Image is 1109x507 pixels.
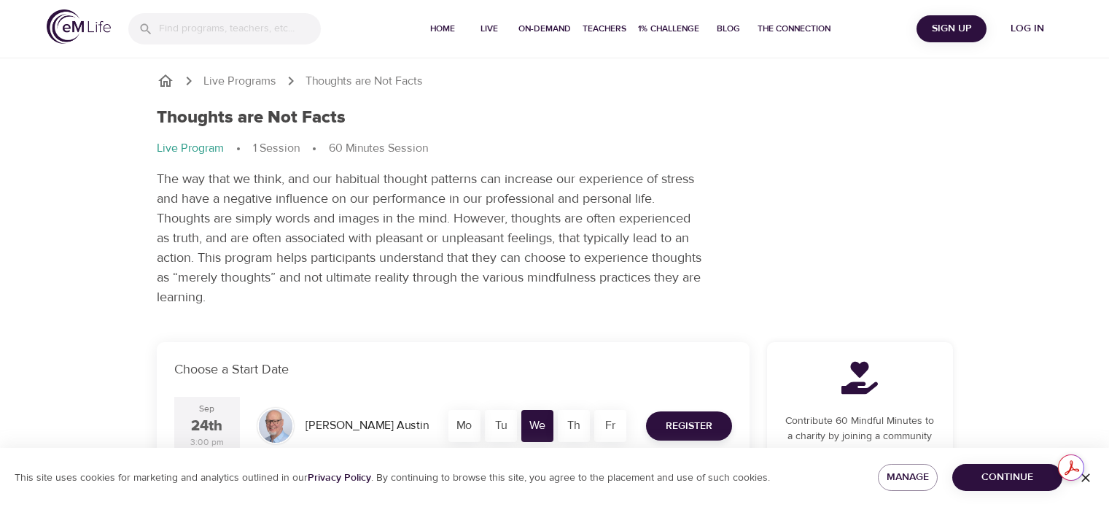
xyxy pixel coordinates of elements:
span: Home [425,21,460,36]
button: Register [646,411,732,441]
div: 24th [191,416,222,437]
a: Live Programs [203,73,276,90]
p: 60 Minutes Session [329,140,428,157]
div: Fr [594,410,626,442]
span: 1% Challenge [638,21,699,36]
nav: breadcrumb [157,72,953,90]
nav: breadcrumb [157,140,953,158]
input: Find programs, teachers, etc... [159,13,321,44]
span: The Connection [758,21,830,36]
div: Mo [448,410,480,442]
span: Continue [964,468,1051,487]
span: Sign Up [922,20,981,38]
button: Manage [878,464,938,491]
p: The way that we think, and our habitual thought patterns can increase our experience of stress an... [157,169,704,307]
span: Blog [711,21,746,36]
div: 3:00 pm [190,436,224,449]
div: Tu [485,410,517,442]
div: We [521,410,553,442]
button: Continue [952,464,1062,491]
button: Log in [992,15,1062,42]
p: Starting Soon [637,446,741,460]
p: Thoughts are Not Facts [306,73,423,90]
span: On-Demand [518,21,571,36]
h1: Thoughts are Not Facts [157,107,346,128]
p: Choose a Start Date [174,360,732,379]
p: Contribute 60 Mindful Minutes to a charity by joining a community and completing this program. [785,414,935,460]
span: Log in [998,20,1057,38]
span: Teachers [583,21,626,36]
p: Live Program [157,140,224,157]
span: Manage [890,468,927,487]
div: [PERSON_NAME] Austin [300,411,435,440]
span: Register [666,417,712,436]
button: Sign Up [917,15,987,42]
div: Sep [199,403,214,415]
a: Privacy Policy [308,471,371,484]
img: logo [47,9,111,44]
span: Live [472,21,507,36]
p: 1 Session [253,140,300,157]
div: Th [558,410,590,442]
